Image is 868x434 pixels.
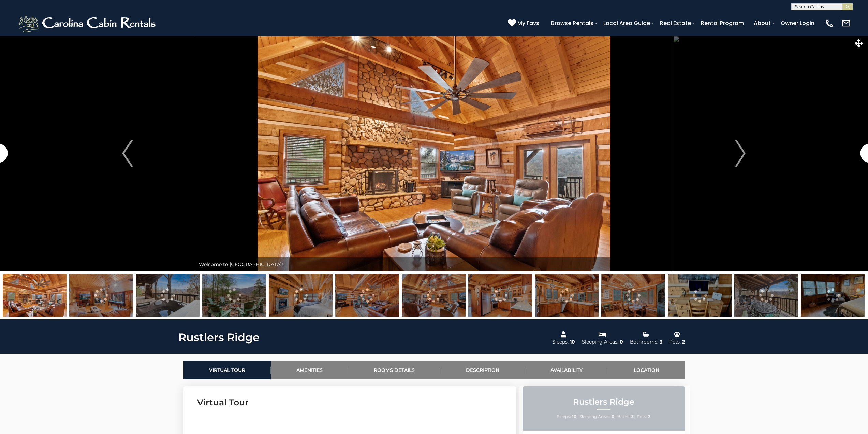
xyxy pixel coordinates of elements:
a: About [750,17,774,29]
a: Browse Rentals [548,17,597,29]
h3: Virtual Tour [197,396,502,408]
img: arrow [735,140,746,167]
img: 165438958 [535,274,599,317]
a: Owner Login [777,17,818,29]
img: 168072547 [801,274,865,317]
a: Rooms Details [348,361,440,379]
img: 165438957 [601,274,665,317]
img: 165438970 [69,274,133,317]
img: 165438956 [335,274,399,317]
img: 165438978 [136,274,200,317]
button: Previous [60,36,195,271]
a: Amenities [271,361,348,379]
img: 168072546 [668,274,732,317]
img: 165438981 [202,274,266,317]
img: 165438974 [734,274,798,317]
a: Local Area Guide [600,17,653,29]
img: 165438962 [269,274,333,317]
a: Virtual Tour [183,361,271,379]
button: Next [673,36,808,271]
div: Welcome to [GEOGRAPHIC_DATA]! [195,257,673,271]
img: 165438959 [468,274,532,317]
img: arrow [122,140,132,167]
a: Real Estate [657,17,694,29]
img: phone-regular-white.png [825,18,834,28]
img: 165438955 [402,274,466,317]
img: mail-regular-white.png [841,18,851,28]
span: My Favs [517,19,539,27]
img: 165438954 [3,274,67,317]
a: Rental Program [697,17,747,29]
img: White-1-2.png [17,13,159,33]
a: Description [440,361,525,379]
a: Location [608,361,685,379]
a: Availability [525,361,608,379]
a: My Favs [508,19,541,28]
